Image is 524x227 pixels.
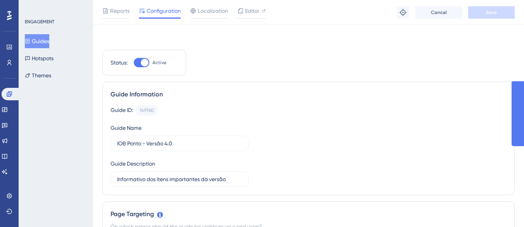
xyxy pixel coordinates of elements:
div: Guide Name [111,123,142,133]
div: Guide ID: [111,105,133,115]
div: Guide Information [111,90,507,99]
span: Editor [245,6,259,16]
span: Save [486,9,497,16]
span: Localization [198,6,228,16]
span: Active [152,59,166,66]
button: Guides [25,34,49,48]
input: Type your Guide’s Description here [117,175,242,183]
div: ENGAGEMENT [25,19,54,25]
div: Guide Description [111,159,155,168]
button: Themes [25,68,51,82]
span: Reports [110,6,130,16]
button: Hotspots [25,51,54,65]
iframe: UserGuiding AI Assistant Launcher [491,196,515,220]
button: Save [468,6,515,19]
div: Status: [111,58,128,67]
span: Configuration [147,6,181,16]
div: 149760 [140,107,154,113]
button: Cancel [415,6,462,19]
span: Cancel [431,9,447,16]
input: Type your Guide’s Name here [117,139,242,148]
div: Page Targeting [111,210,507,219]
